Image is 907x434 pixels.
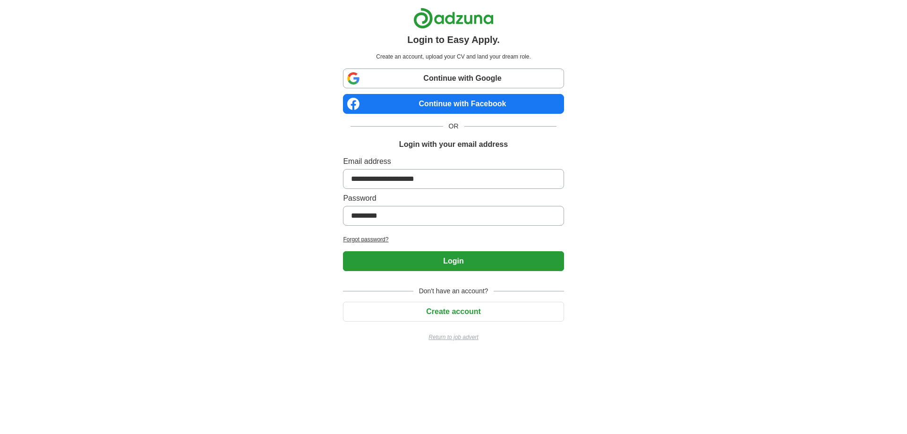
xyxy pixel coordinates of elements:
[343,333,564,341] a: Return to job advert
[443,121,464,131] span: OR
[413,8,494,29] img: Adzuna logo
[343,156,564,167] label: Email address
[343,94,564,114] a: Continue with Facebook
[407,33,500,47] h1: Login to Easy Apply.
[345,52,562,61] p: Create an account, upload your CV and land your dream role.
[343,302,564,322] button: Create account
[413,286,494,296] span: Don't have an account?
[343,193,564,204] label: Password
[343,307,564,315] a: Create account
[399,139,508,150] h1: Login with your email address
[343,68,564,88] a: Continue with Google
[343,251,564,271] button: Login
[343,235,564,244] a: Forgot password?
